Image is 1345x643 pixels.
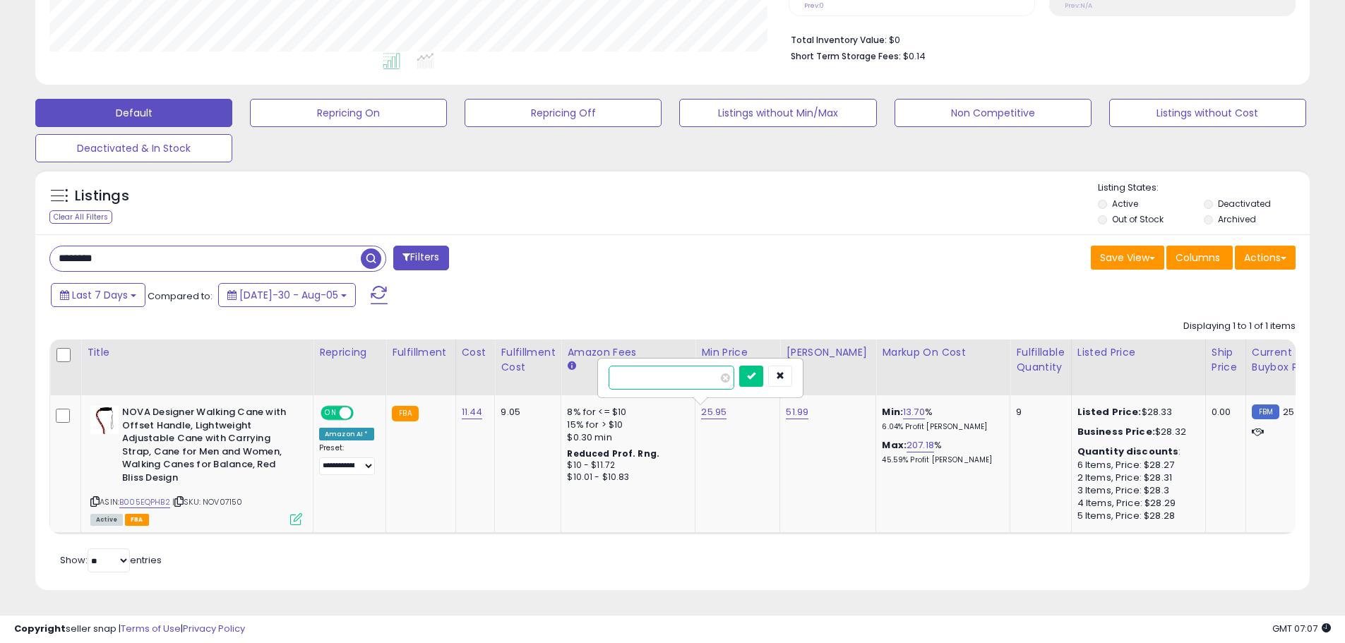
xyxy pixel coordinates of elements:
[567,419,684,431] div: 15% for > $10
[1077,425,1155,438] b: Business Price:
[465,99,662,127] button: Repricing Off
[903,405,925,419] a: 13.70
[1077,405,1142,419] b: Listed Price:
[250,99,447,127] button: Repricing On
[218,283,356,307] button: [DATE]-30 - Aug-05
[907,438,934,452] a: 207.18
[125,514,149,526] span: FBA
[895,99,1092,127] button: Non Competitive
[35,134,232,162] button: Deactivated & In Stock
[567,471,684,483] div: $10.01 - $10.83
[1077,426,1195,438] div: $28.32
[392,406,418,421] small: FBA
[1252,345,1325,375] div: Current Buybox Price
[1272,622,1331,635] span: 2025-08-13 07:07 GMT
[882,422,999,432] p: 6.04% Profit [PERSON_NAME]
[882,439,999,465] div: %
[1098,181,1310,195] p: Listing States:
[882,455,999,465] p: 45.59% Profit [PERSON_NAME]
[567,447,659,459] b: Reduced Prof. Rng.
[1109,99,1306,127] button: Listings without Cost
[319,443,375,475] div: Preset:
[1077,459,1195,471] div: 6 Items, Price: $28.27
[567,345,689,360] div: Amazon Fees
[1065,1,1092,10] small: Prev: N/A
[567,459,684,471] div: $10 - $11.72
[393,246,448,270] button: Filters
[1077,406,1195,419] div: $28.33
[319,345,380,360] div: Repricing
[1091,246,1164,270] button: Save View
[679,99,876,127] button: Listings without Min/Max
[322,407,340,419] span: ON
[882,438,907,452] b: Max:
[1183,320,1296,333] div: Displaying 1 to 1 of 1 items
[567,406,684,419] div: 8% for <= $10
[882,406,999,432] div: %
[876,339,1010,395] th: The percentage added to the cost of goods (COGS) that forms the calculator for Min & Max prices.
[1112,213,1164,225] label: Out of Stock
[567,431,684,444] div: $0.30 min
[14,623,245,636] div: seller snap | |
[462,405,483,419] a: 11.44
[90,406,119,434] img: 41Gvv51EyPL._SL40_.jpg
[1077,510,1195,522] div: 5 Items, Price: $28.28
[1077,484,1195,497] div: 3 Items, Price: $28.3
[87,345,307,360] div: Title
[51,283,145,307] button: Last 7 Days
[352,407,374,419] span: OFF
[567,360,575,373] small: Amazon Fees.
[701,345,774,360] div: Min Price
[791,30,1285,47] li: $0
[319,428,374,440] div: Amazon AI *
[122,406,294,488] b: NOVA Designer Walking Cane with Offset Handle, Lightweight Adjustable Cane with Carrying Strap, C...
[1252,404,1279,419] small: FBM
[501,345,555,375] div: Fulfillment Cost
[1212,345,1240,375] div: Ship Price
[75,186,129,206] h5: Listings
[14,622,66,635] strong: Copyright
[903,49,926,63] span: $0.14
[1077,445,1195,458] div: :
[90,514,123,526] span: All listings currently available for purchase on Amazon
[1235,246,1296,270] button: Actions
[1166,246,1233,270] button: Columns
[1218,213,1256,225] label: Archived
[786,405,808,419] a: 51.99
[882,345,1004,360] div: Markup on Cost
[60,553,162,567] span: Show: entries
[72,288,128,302] span: Last 7 Days
[1077,445,1179,458] b: Quantity discounts
[1212,406,1235,419] div: 0.00
[119,496,170,508] a: B005EQPHB2
[121,622,181,635] a: Terms of Use
[392,345,449,360] div: Fulfillment
[49,210,112,224] div: Clear All Filters
[1016,406,1060,419] div: 9
[90,406,302,524] div: ASIN:
[882,405,903,419] b: Min:
[791,34,887,46] b: Total Inventory Value:
[1112,198,1138,210] label: Active
[1218,198,1271,210] label: Deactivated
[183,622,245,635] a: Privacy Policy
[501,406,550,419] div: 9.05
[462,345,489,360] div: Cost
[804,1,824,10] small: Prev: 0
[1077,471,1195,484] div: 2 Items, Price: $28.31
[1176,251,1220,265] span: Columns
[239,288,338,302] span: [DATE]-30 - Aug-05
[786,345,870,360] div: [PERSON_NAME]
[791,50,901,62] b: Short Term Storage Fees:
[1077,497,1195,510] div: 4 Items, Price: $28.29
[148,289,213,303] span: Compared to:
[172,496,243,507] span: | SKU: NOV07150
[701,405,727,419] a: 25.95
[1016,345,1065,375] div: Fulfillable Quantity
[35,99,232,127] button: Default
[1283,405,1305,419] span: 25.31
[1077,345,1200,360] div: Listed Price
